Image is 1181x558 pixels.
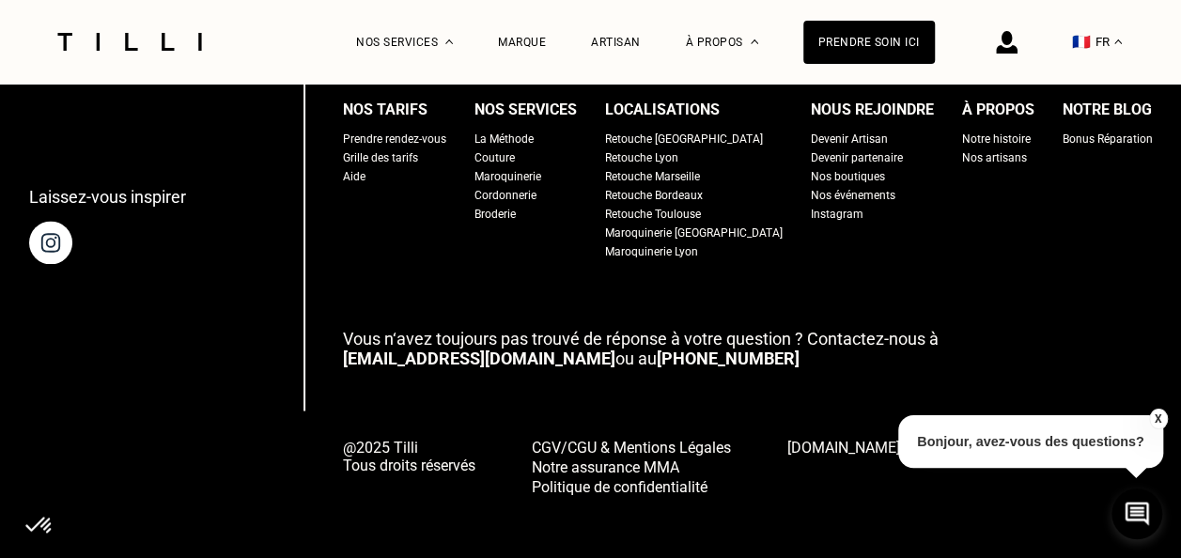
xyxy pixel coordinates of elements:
[29,221,72,264] img: page instagram de Tilli une retoucherie à domicile
[474,167,541,186] a: Maroquinerie
[657,349,800,368] a: [PHONE_NUMBER]
[605,242,698,261] a: Maroquinerie Lyon
[343,329,1153,368] p: ou au
[787,438,1147,456] span: a reçu la note de sur avis.
[474,186,536,205] a: Cordonnerie
[811,167,885,186] a: Nos boutiques
[605,96,720,124] div: Localisations
[474,148,515,167] a: Couture
[1072,33,1091,51] span: 🇫🇷
[811,186,895,205] a: Nos événements
[532,457,679,475] span: Notre assurance MMA
[605,205,701,224] a: Retouche Toulouse
[532,477,707,495] span: Politique de confidentialité
[591,36,641,49] a: Artisan
[605,167,700,186] a: Retouche Marseille
[532,456,731,475] a: Notre assurance MMA
[51,33,209,51] img: Logo du service de couturière Tilli
[811,205,863,224] a: Instagram
[343,96,427,124] div: Nos tarifs
[605,224,783,242] a: Maroquinerie [GEOGRAPHIC_DATA]
[1148,409,1167,429] button: X
[605,186,703,205] a: Retouche Bordeaux
[962,148,1027,167] a: Nos artisans
[343,349,615,368] a: [EMAIL_ADDRESS][DOMAIN_NAME]
[1063,130,1153,148] a: Bonus Réparation
[1063,96,1152,124] div: Notre blog
[811,148,903,167] a: Devenir partenaire
[787,438,900,456] span: [DOMAIN_NAME]
[532,438,731,456] span: CGV/CGU & Mentions Légales
[474,130,534,148] a: La Méthode
[996,31,1018,54] img: icône connexion
[343,167,365,186] a: Aide
[532,475,731,495] a: Politique de confidentialité
[445,39,453,44] img: Menu déroulant
[803,21,935,64] a: Prendre soin ici
[1114,39,1122,44] img: menu déroulant
[751,39,758,44] img: Menu déroulant à propos
[343,438,475,456] span: @2025 Tilli
[898,415,1163,468] p: Bonjour, avez-vous des questions?
[474,96,577,124] div: Nos services
[474,205,516,224] a: Broderie
[962,130,1031,148] a: Notre histoire
[343,148,418,167] a: Grille des tarifs
[605,130,763,148] a: Retouche [GEOGRAPHIC_DATA]
[343,329,939,349] span: Vous n‘avez toujours pas trouvé de réponse à votre question ? Contactez-nous à
[343,130,446,148] a: Prendre rendez-vous
[498,36,546,49] a: Marque
[343,456,475,473] span: Tous droits réservés
[962,96,1034,124] div: À propos
[29,187,186,207] p: Laissez-vous inspirer
[532,436,731,456] a: CGV/CGU & Mentions Légales
[605,148,678,167] a: Retouche Lyon
[811,130,888,148] a: Devenir Artisan
[811,96,934,124] div: Nous rejoindre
